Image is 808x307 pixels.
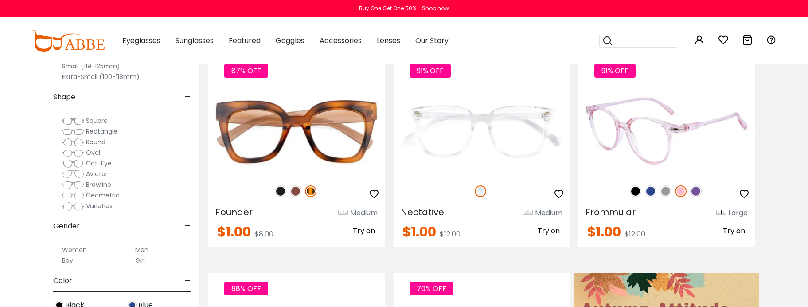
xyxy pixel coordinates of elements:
[86,191,120,200] span: Geometric
[62,127,84,136] img: Rectangle.png
[176,35,214,46] span: Sunglasses
[535,208,562,218] div: Medium
[418,4,449,12] a: Shop now
[224,282,268,295] span: 88% OFF
[578,87,755,176] img: Pink Frommular - Plastic ,Universal Bridge Fit
[122,35,160,46] span: Eyeglasses
[254,229,273,239] span: $8.00
[215,206,253,218] span: Founder
[62,71,140,82] label: Extra-Small (100-118mm)
[440,229,461,239] span: $12.00
[32,30,105,52] img: abbeglasses.com
[62,61,120,71] label: Small (119-125mm)
[535,225,562,237] button: Try on
[62,138,84,147] img: Round.png
[720,225,748,237] button: Try on
[62,159,84,168] img: Cat-Eye.png
[86,127,117,136] span: Rectangle
[290,185,301,197] img: Brown
[675,185,687,197] img: Pink
[377,35,400,46] span: Lenses
[353,226,375,236] span: Try on
[62,191,84,200] img: Geometric.png
[53,87,75,108] span: Shape
[135,244,148,255] label: Men
[62,117,84,126] img: Square.png
[394,87,570,176] img: Fclear Nectative - TR ,Universal Bridge Fit
[217,222,251,241] span: $1.00
[185,270,191,291] span: -
[86,116,108,125] span: Square
[401,206,444,218] span: Nectative
[208,87,385,176] img: Tortoise Founder - Plastic ,Universal Bridge Fit
[538,226,560,236] span: Try on
[135,255,145,266] label: Girl
[645,185,656,197] img: Blue
[350,225,378,237] button: Try on
[275,185,286,197] img: Matte Black
[723,226,745,236] span: Try on
[305,185,316,197] img: Tortoise
[625,229,645,239] span: $12.00
[62,170,84,179] img: Aviator.png
[62,202,84,211] img: Varieties.png
[86,138,105,146] span: Round
[62,181,84,189] img: Browline.png
[86,159,112,168] span: Cat-Eye
[422,4,449,12] div: Shop now
[62,149,84,157] img: Oval.png
[402,222,436,241] span: $1.00
[594,64,636,78] span: 91% OFF
[62,255,73,266] label: Boy
[359,4,416,12] div: Buy One Get One 50%
[630,185,641,197] img: Black
[86,148,100,157] span: Oval
[660,185,671,197] img: Gray
[86,180,111,189] span: Browline
[586,206,636,218] span: Frommular
[185,216,191,237] span: -
[320,35,362,46] span: Accessories
[415,35,449,46] span: Our Story
[62,244,87,255] label: Women
[728,208,748,218] div: Large
[86,201,113,210] span: Varieties
[716,210,726,216] img: size ruler
[276,35,304,46] span: Goggles
[410,282,453,295] span: 70% OFF
[229,35,261,46] span: Featured
[224,64,268,78] span: 87% OFF
[587,222,621,241] span: $1.00
[338,210,348,216] img: size ruler
[410,64,451,78] span: 91% OFF
[475,185,486,197] img: Clear
[690,185,702,197] img: Purple
[53,270,72,291] span: Color
[53,216,80,237] span: Gender
[523,210,533,216] img: size ruler
[350,208,378,218] div: Medium
[86,169,108,178] span: Aviator
[185,87,191,108] span: -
